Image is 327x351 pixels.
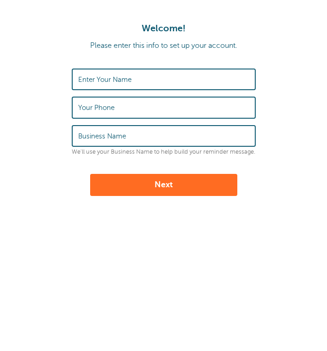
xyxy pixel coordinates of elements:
label: Enter Your Name [78,75,132,84]
h1: Welcome! [9,23,318,34]
label: Business Name [78,132,126,140]
p: We'll use your Business Name to help build your reminder message. [72,149,256,155]
label: Your Phone [78,104,115,112]
button: Next [90,174,237,196]
p: Please enter this info to set up your account. [9,41,318,50]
